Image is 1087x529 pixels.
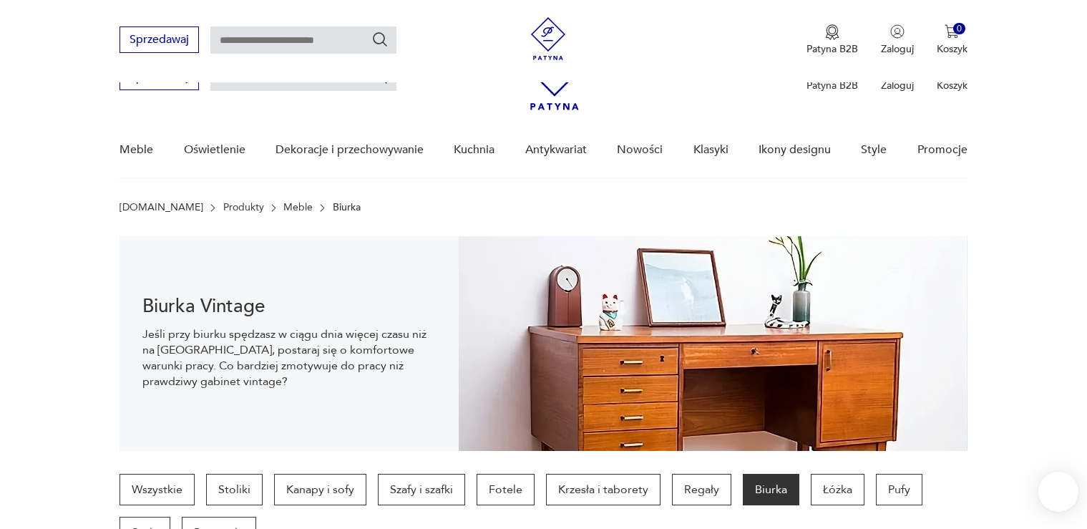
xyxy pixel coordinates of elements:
a: Oświetlenie [184,122,245,178]
p: Patyna B2B [806,42,858,56]
button: 0Koszyk [937,24,967,56]
a: Fotele [477,474,535,505]
button: Zaloguj [881,24,914,56]
a: Biurka [743,474,799,505]
a: [DOMAIN_NAME] [120,202,203,213]
a: Dekoracje i przechowywanie [276,122,424,178]
a: Style [861,122,887,178]
img: Ikonka użytkownika [890,24,905,39]
img: Patyna - sklep z meblami i dekoracjami vintage [527,17,570,60]
button: Patyna B2B [806,24,858,56]
a: Pufy [876,474,922,505]
a: Sprzedawaj [120,73,199,83]
iframe: Smartsupp widget button [1038,472,1078,512]
a: Promocje [917,122,967,178]
a: Kuchnia [454,122,494,178]
a: Produkty [223,202,264,213]
div: 0 [953,23,965,35]
a: Ikona medaluPatyna B2B [806,24,858,56]
a: Meble [120,122,153,178]
a: Krzesła i taborety [546,474,661,505]
a: Kanapy i sofy [274,474,366,505]
img: Ikona medalu [825,24,839,40]
h1: Biurka Vintage [142,298,436,315]
a: Antykwariat [525,122,587,178]
a: Stoliki [206,474,263,505]
a: Sprzedawaj [120,36,199,46]
a: Klasyki [693,122,728,178]
p: Biurka [333,202,361,213]
a: Regały [672,474,731,505]
p: Patyna B2B [806,79,858,92]
p: Zaloguj [881,79,914,92]
p: Zaloguj [881,42,914,56]
button: Sprzedawaj [120,26,199,53]
a: Meble [283,202,313,213]
p: Koszyk [937,79,967,92]
p: Jeśli przy biurku spędzasz w ciągu dnia więcej czasu niż na [GEOGRAPHIC_DATA], postaraj się o kom... [142,326,436,389]
p: Koszyk [937,42,967,56]
a: Wszystkie [120,474,195,505]
button: Szukaj [371,31,389,48]
a: Nowości [617,122,663,178]
img: 217794b411677fc89fd9d93ef6550404.webp [459,236,967,451]
img: Ikona koszyka [945,24,959,39]
a: Szafy i szafki [378,474,465,505]
a: Ikony designu [759,122,831,178]
a: Łóżka [811,474,864,505]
